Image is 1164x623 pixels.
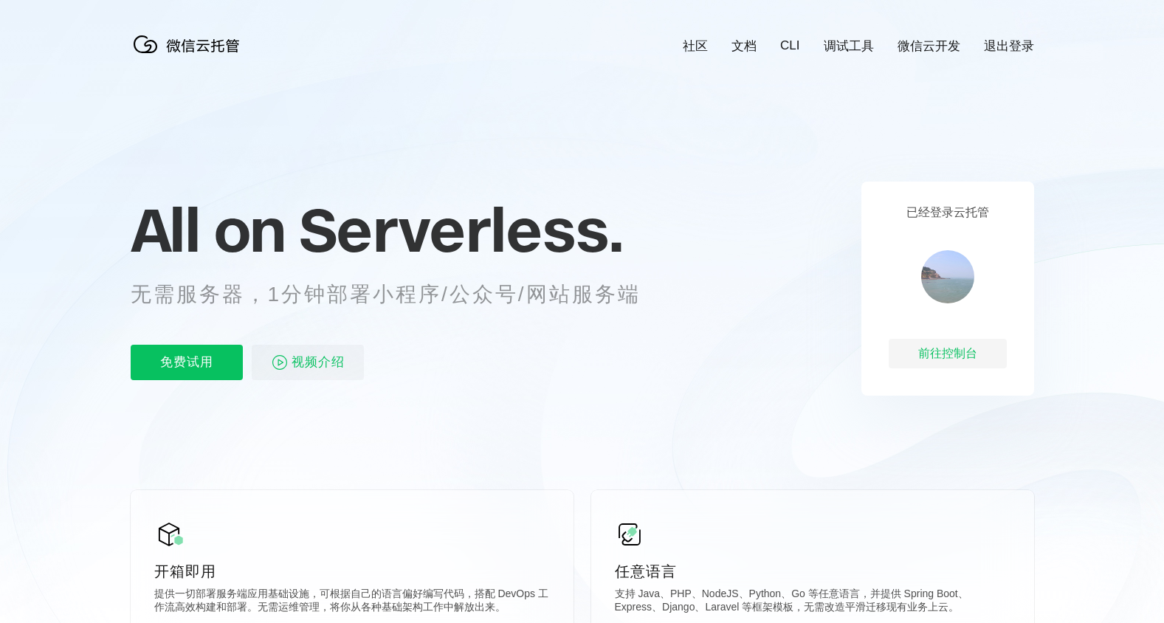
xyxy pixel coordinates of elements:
p: 已经登录云托管 [906,205,989,221]
span: 视频介绍 [292,345,345,380]
img: 微信云托管 [131,30,249,59]
a: 文档 [731,38,757,55]
p: 任意语言 [615,561,1010,582]
div: 前往控制台 [889,339,1007,368]
a: CLI [780,38,799,53]
p: 开箱即用 [154,561,550,582]
p: 免费试用 [131,345,243,380]
a: 微信云托管 [131,49,249,61]
span: All on [131,193,285,266]
img: video_play.svg [271,354,289,371]
p: 提供一切部署服务端应用基础设施，可根据自己的语言偏好编写代码，搭配 DevOps 工作流高效构建和部署。无需运维管理，将你从各种基础架构工作中解放出来。 [154,588,550,617]
a: 微信云开发 [898,38,960,55]
p: 无需服务器，1分钟部署小程序/公众号/网站服务端 [131,280,668,309]
a: 退出登录 [984,38,1034,55]
span: Serverless. [299,193,623,266]
a: 调试工具 [824,38,874,55]
p: 支持 Java、PHP、NodeJS、Python、Go 等任意语言，并提供 Spring Boot、Express、Django、Laravel 等框架模板，无需改造平滑迁移现有业务上云。 [615,588,1010,617]
a: 社区 [683,38,708,55]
